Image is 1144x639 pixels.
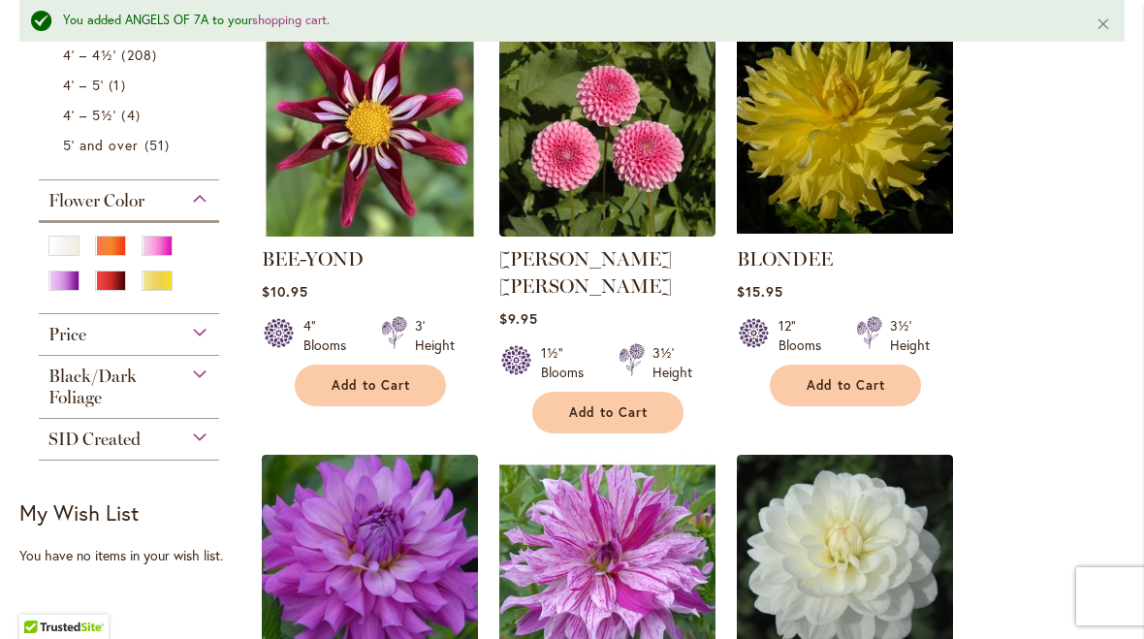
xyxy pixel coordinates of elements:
[63,76,104,94] span: 4' – 5'
[779,316,833,355] div: 12" Blooms
[890,316,930,355] div: 3½' Height
[532,392,683,433] button: Add to Cart
[262,247,364,271] a: BEE-YOND
[499,222,715,240] a: BETTY ANNE
[48,366,137,408] span: Black/Dark Foliage
[737,282,783,301] span: $15.95
[19,546,250,565] div: You have no items in your wish list.
[63,105,200,125] a: 4' – 5½' 4
[63,12,1066,30] div: You added ANGELS OF 7A to your .
[109,75,130,95] span: 1
[63,45,200,65] a: 4' – 4½' 208
[63,135,200,155] a: 5' and over 51
[121,45,161,65] span: 208
[262,222,478,240] a: BEE-YOND
[415,316,455,355] div: 3' Height
[63,46,116,64] span: 4' – 4½'
[252,12,327,28] a: shopping cart
[737,20,953,237] img: Blondee
[770,365,921,406] button: Add to Cart
[15,570,69,624] iframe: Launch Accessibility Center
[121,105,144,125] span: 4
[569,404,649,421] span: Add to Cart
[48,429,141,450] span: SID Created
[499,309,538,328] span: $9.95
[144,135,175,155] span: 51
[499,20,715,237] img: BETTY ANNE
[737,247,833,271] a: BLONDEE
[332,377,411,394] span: Add to Cart
[63,136,140,154] span: 5' and over
[737,222,953,240] a: Blondee
[19,498,139,527] strong: My Wish List
[652,343,692,382] div: 3½' Height
[303,316,358,355] div: 4" Blooms
[499,247,672,298] a: [PERSON_NAME] [PERSON_NAME]
[262,20,478,237] img: BEE-YOND
[295,365,446,406] button: Add to Cart
[262,282,308,301] span: $10.95
[807,377,886,394] span: Add to Cart
[63,75,200,95] a: 4' – 5' 1
[541,343,595,382] div: 1½" Blooms
[48,324,86,345] span: Price
[48,190,144,211] span: Flower Color
[63,106,116,124] span: 4' – 5½'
